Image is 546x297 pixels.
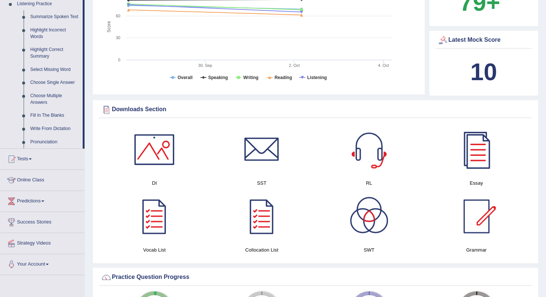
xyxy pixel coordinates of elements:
a: Fill In The Blanks [27,109,83,122]
a: Summarize Spoken Text [27,10,83,24]
a: Highlight Incorrect Words [27,24,83,43]
a: Your Account [0,254,85,273]
h4: RL [319,179,419,187]
tspan: Reading [275,75,292,80]
tspan: Listening [307,75,327,80]
h4: Vocab List [104,246,205,254]
h4: Collocation List [212,246,312,254]
div: Latest Mock Score [437,35,530,46]
tspan: Score [106,21,111,33]
tspan: 2. Oct [289,63,300,68]
div: Downloads Section [101,104,530,115]
tspan: Overall [178,75,193,80]
tspan: Speaking [208,75,228,80]
a: Online Class [0,170,85,188]
h4: DI [104,179,205,187]
tspan: 30. Sep [198,63,212,68]
a: Tests [0,149,85,167]
a: Highlight Correct Summary [27,43,83,63]
a: Pronunciation [27,136,83,149]
text: 60 [116,14,120,18]
h4: SWT [319,246,419,254]
h4: Essay [426,179,526,187]
a: Success Stories [0,212,85,231]
h4: SST [212,179,312,187]
a: Choose Multiple Answers [27,89,83,109]
tspan: Writing [243,75,258,80]
tspan: 4. Oct [378,63,389,68]
a: Write From Dictation [27,122,83,136]
text: 30 [116,35,120,40]
a: Select Missing Word [27,63,83,76]
a: Choose Single Answer [27,76,83,89]
div: Practice Question Progress [101,272,530,283]
a: Strategy Videos [0,233,85,252]
a: Predictions [0,191,85,209]
text: 0 [118,58,120,62]
h4: Grammar [426,246,526,254]
b: 10 [470,58,497,85]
